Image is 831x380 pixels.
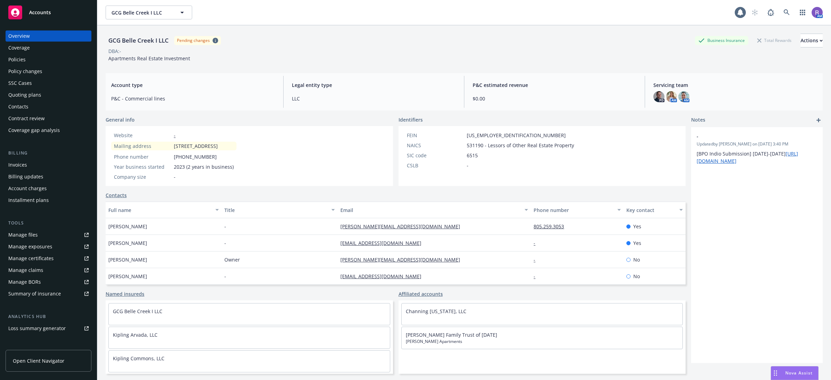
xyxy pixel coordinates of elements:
[8,78,32,89] div: SSC Cases
[678,91,689,102] img: photo
[8,54,26,65] div: Policies
[106,36,171,45] div: GCG Belle Creek I LLC
[812,7,823,18] img: photo
[292,81,456,89] span: Legal entity type
[108,223,147,230] span: [PERSON_NAME]
[653,91,664,102] img: photo
[8,253,54,264] div: Manage certificates
[6,66,91,77] a: Policy changes
[697,150,817,165] p: [BPO Indio Submission] [DATE]-[DATE]
[108,206,211,214] div: Full name
[771,366,819,380] button: Nova Assist
[8,66,42,77] div: Policy changes
[8,241,52,252] div: Manage exposures
[697,133,799,140] span: -
[108,55,190,62] span: Apartments Real Estate Investment
[8,113,45,124] div: Contract review
[224,239,226,247] span: -
[6,323,91,334] a: Loss summary generator
[6,171,91,182] a: Billing updates
[6,42,91,53] a: Coverage
[222,202,338,218] button: Title
[534,240,541,246] a: -
[666,91,677,102] img: photo
[653,81,817,89] span: Servicing team
[106,116,135,123] span: General info
[174,36,221,45] span: Pending changes
[108,273,147,280] span: [PERSON_NAME]
[8,30,30,42] div: Overview
[340,223,466,230] a: [PERSON_NAME][EMAIL_ADDRESS][DOMAIN_NAME]
[407,162,464,169] div: CSLB
[6,241,91,252] span: Manage exposures
[467,152,478,159] span: 6515
[406,332,497,338] a: [PERSON_NAME] Family Trust of [DATE]
[340,240,427,246] a: [EMAIL_ADDRESS][DOMAIN_NAME]
[8,101,28,112] div: Contacts
[697,141,817,147] span: Updated by [PERSON_NAME] on [DATE] 3:40 PM
[174,173,176,180] span: -
[6,183,91,194] a: Account charges
[6,276,91,288] a: Manage BORs
[224,206,327,214] div: Title
[534,223,570,230] a: 805.259.3053
[338,202,531,218] button: Email
[814,116,823,124] a: add
[6,3,91,22] a: Accounts
[780,6,794,19] a: Search
[6,313,91,320] div: Analytics hub
[8,195,49,206] div: Installment plans
[531,202,624,218] button: Phone number
[754,36,795,45] div: Total Rewards
[633,223,641,230] span: Yes
[406,338,679,345] span: [PERSON_NAME] Apartments
[8,183,47,194] div: Account charges
[224,256,240,263] span: Owner
[8,159,27,170] div: Invoices
[224,223,226,230] span: -
[113,308,162,315] a: GCG Belle Creek I LLC
[174,163,234,170] span: 2023 (2 years in business)
[106,192,127,199] a: Contacts
[6,89,91,100] a: Quoting plans
[340,256,466,263] a: [PERSON_NAME][EMAIL_ADDRESS][DOMAIN_NAME]
[626,206,675,214] div: Key contact
[633,273,640,280] span: No
[6,265,91,276] a: Manage claims
[8,265,43,276] div: Manage claims
[691,127,823,170] div: -Updatedby [PERSON_NAME] on [DATE] 3:40 PM[BPO Indio Submission] [DATE]-[DATE][URL][DOMAIN_NAME]
[624,202,686,218] button: Key contact
[399,290,443,298] a: Affiliated accounts
[8,89,41,100] div: Quoting plans
[174,132,176,139] a: -
[406,308,466,315] a: Channing [US_STATE], LLC
[801,34,823,47] div: Actions
[6,159,91,170] a: Invoices
[399,116,423,123] span: Identifiers
[114,132,171,139] div: Website
[13,357,64,364] span: Open Client Navigator
[108,256,147,263] span: [PERSON_NAME]
[796,6,810,19] a: Switch app
[691,116,705,124] span: Notes
[114,153,171,160] div: Phone number
[771,366,780,380] div: Drag to move
[407,142,464,149] div: NAICS
[6,220,91,227] div: Tools
[111,81,275,89] span: Account type
[6,288,91,299] a: Summary of insurance
[6,229,91,240] a: Manage files
[340,206,520,214] div: Email
[473,81,636,89] span: P&C estimated revenue
[764,6,778,19] a: Report a Bug
[6,101,91,112] a: Contacts
[6,54,91,65] a: Policies
[534,273,541,280] a: -
[6,78,91,89] a: SSC Cases
[106,6,192,19] button: GCG Belle Creek I LLC
[8,42,30,53] div: Coverage
[6,195,91,206] a: Installment plans
[113,355,164,362] a: Kipling Commons, LLC
[111,95,275,102] span: P&C - Commercial lines
[108,47,121,55] div: DBA: -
